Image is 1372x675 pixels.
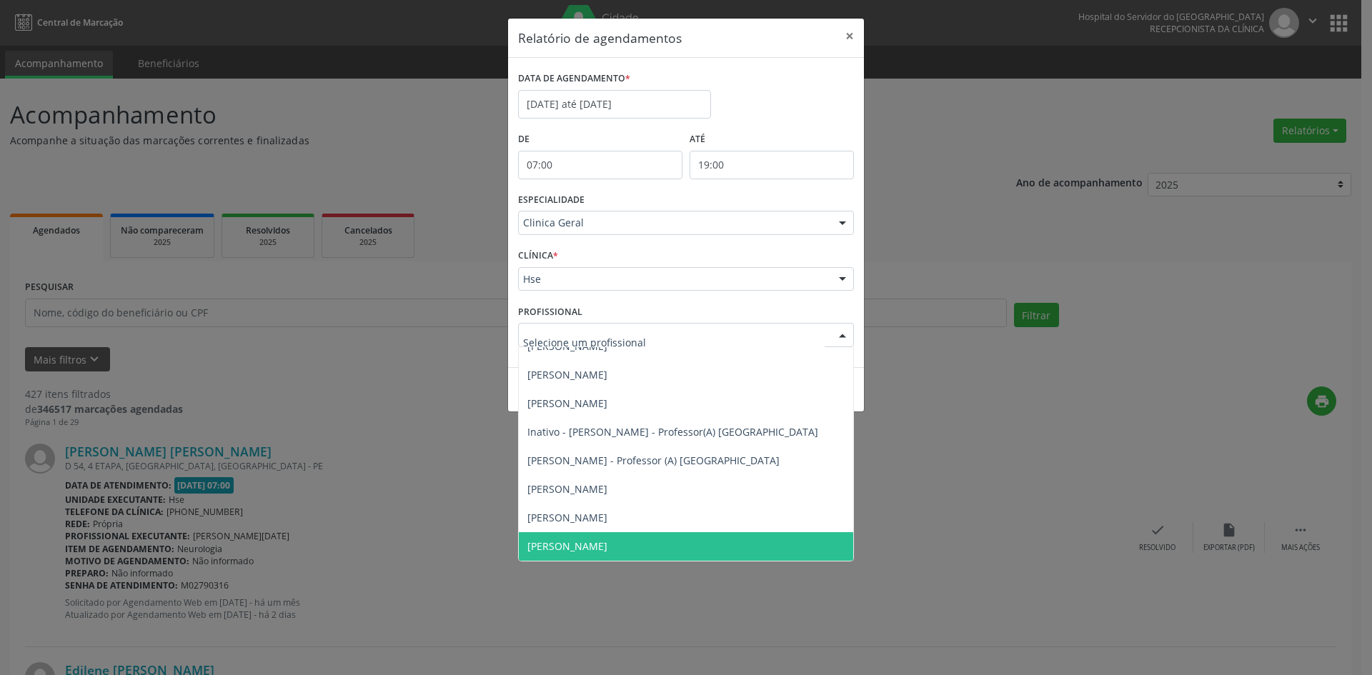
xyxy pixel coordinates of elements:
[527,368,607,381] span: [PERSON_NAME]
[690,151,854,179] input: Selecione o horário final
[518,68,630,90] label: DATA DE AGENDAMENTO
[518,189,585,211] label: ESPECIALIDADE
[518,90,711,119] input: Selecione uma data ou intervalo
[835,19,864,54] button: Close
[518,151,682,179] input: Selecione o horário inicial
[523,328,825,356] input: Selecione um profissional
[518,29,682,47] h5: Relatório de agendamentos
[518,301,582,323] label: PROFISSIONAL
[527,425,818,439] span: Inativo - [PERSON_NAME] - Professor(A) [GEOGRAPHIC_DATA]
[527,482,607,496] span: [PERSON_NAME]
[527,454,780,467] span: [PERSON_NAME] - Professor (A) [GEOGRAPHIC_DATA]
[690,129,854,151] label: ATÉ
[527,539,607,553] span: [PERSON_NAME]
[518,245,558,267] label: CLÍNICA
[523,216,825,230] span: Clinica Geral
[518,129,682,151] label: De
[523,272,825,286] span: Hse
[527,511,607,524] span: [PERSON_NAME]
[527,396,607,410] span: [PERSON_NAME]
